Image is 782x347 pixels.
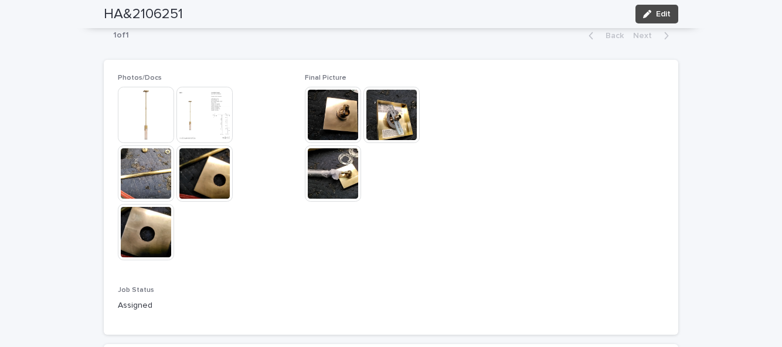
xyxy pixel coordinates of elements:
span: Job Status [118,287,154,294]
h2: HA&2106251 [104,6,183,23]
span: Next [633,32,659,40]
button: Back [579,30,628,41]
span: Final Picture [305,74,346,81]
span: Back [599,32,624,40]
span: Edit [656,10,671,18]
button: Next [628,30,678,41]
p: 1 of 1 [104,21,138,50]
span: Photos/Docs [118,74,162,81]
p: Assigned [118,300,664,312]
button: Edit [635,5,678,23]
